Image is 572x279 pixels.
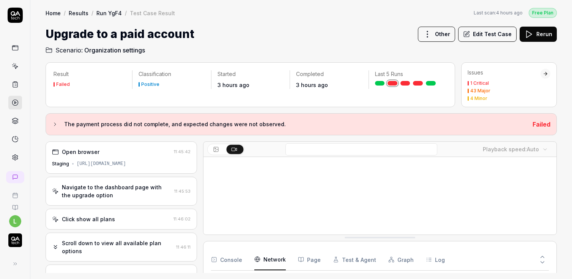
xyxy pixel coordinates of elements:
[69,9,88,17] a: Results
[130,9,175,17] div: Test Case Result
[520,27,557,42] button: Rerun
[474,10,523,16] button: Last scan:4 hours ago
[176,244,191,250] time: 11:46:11
[296,82,328,88] time: 3 hours ago
[458,27,517,42] button: Edit Test Case
[91,9,93,17] div: /
[496,10,523,16] time: 4 hours ago
[62,239,173,255] div: Scroll down to view all available plan options
[54,46,83,55] span: Scenario:
[9,215,21,227] button: l
[64,9,66,17] div: /
[426,249,445,270] button: Log
[333,249,376,270] button: Test & Agent
[483,145,539,153] div: Playback speed:
[470,89,490,93] div: 43 Major
[96,9,122,17] a: Run YgF4
[62,183,171,199] div: Navigate to the dashboard page with the upgrade option
[46,9,61,17] a: Home
[54,70,126,78] p: Result
[62,215,115,223] div: Click show all plans
[77,160,126,167] div: [URL][DOMAIN_NAME]
[418,27,455,42] button: Other
[8,233,22,247] img: QA Tech Logo
[64,120,526,129] h3: The payment process did not complete, and expected changes were not observed.
[211,249,242,270] button: Console
[139,70,205,78] p: Classification
[52,120,526,129] button: The payment process did not complete, and expected changes were not observed.
[3,198,27,211] a: Documentation
[46,46,145,55] a: Scenario:Organization settings
[62,148,99,156] div: Open browser
[174,149,191,154] time: 11:45:42
[298,249,321,270] button: Page
[217,82,249,88] time: 3 hours ago
[52,160,69,167] div: Staging
[254,249,286,270] button: Network
[3,186,27,198] a: Book a call with us
[46,25,194,43] h1: Upgrade to a paid account
[141,82,159,87] div: Positive
[296,70,362,78] p: Completed
[174,189,191,194] time: 11:45:53
[470,81,489,86] div: 1 Critical
[474,10,523,16] span: Last scan:
[529,8,557,18] button: Free Plan
[125,9,127,17] div: /
[470,96,487,101] div: 4 Minor
[56,82,70,87] div: Failed
[388,249,414,270] button: Graph
[84,46,145,55] span: Organization settings
[173,216,191,222] time: 11:46:02
[375,70,441,78] p: Last 5 Runs
[6,171,24,183] a: New conversation
[468,69,540,76] div: Issues
[217,70,284,78] p: Started
[533,120,550,128] span: Failed
[3,227,27,249] button: QA Tech Logo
